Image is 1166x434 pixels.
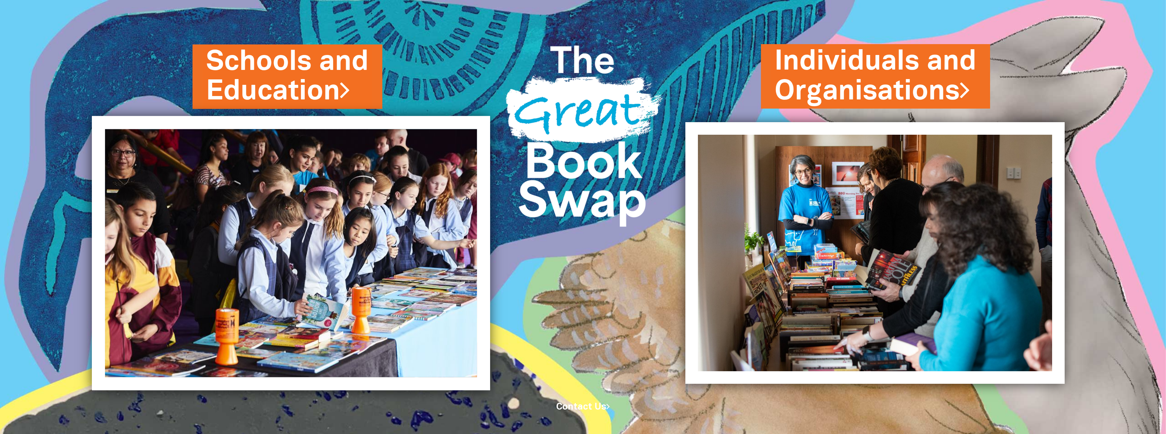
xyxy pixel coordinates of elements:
img: Individuals and Organisations [685,122,1065,384]
img: Schools and Education [92,116,490,390]
a: Individuals andOrganisations [775,42,977,110]
img: Great Bookswap logo [491,8,675,253]
a: Contact Us [556,403,610,411]
a: Schools andEducation [206,43,369,111]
